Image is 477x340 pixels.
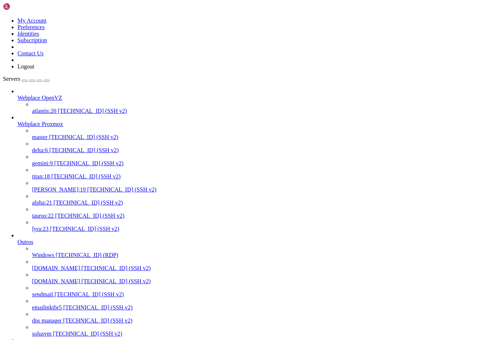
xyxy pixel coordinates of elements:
span: [TECHNICAL_ID] (SSH v2) [50,226,119,232]
span: [TECHNICAL_ID] (SSH v2) [87,186,157,193]
span: Servers [3,76,20,82]
a: Preferences [17,24,45,30]
span: Outros [17,239,33,245]
a: Identities [17,31,39,37]
li: atlantis:20 [TECHNICAL_ID] (SSH v2) [32,101,474,114]
span: alpha:21 [32,199,52,206]
span: [TECHNICAL_ID] (SSH v2) [54,199,123,206]
a: master [TECHNICAL_ID] (SSH v2) [32,134,474,141]
li: titan:18 [TECHNICAL_ID] (SSH v2) [32,167,474,180]
span: [TECHNICAL_ID] (SSH v2) [55,291,124,297]
span: dns manager [32,317,62,324]
span: [TECHNICAL_ID] (SSH v2) [58,108,127,114]
span: [TECHNICAL_ID] (SSH v2) [51,173,121,179]
span: [TECHNICAL_ID] (SSH v2) [82,265,151,271]
a: taurus:22 [TECHNICAL_ID] (SSH v2) [32,213,474,219]
li: emailmktbr5 [TECHNICAL_ID] (SSH v2) [32,298,474,311]
li: Webplace OpenVZ [17,88,474,114]
span: [PERSON_NAME]:19 [32,186,86,193]
li: [DOMAIN_NAME] [TECHNICAL_ID] (SSH v2) [32,258,474,272]
span: [TECHNICAL_ID] (SSH v2) [55,213,125,219]
a: My Account [17,17,47,24]
li: delta:6 [TECHNICAL_ID] (SSH v2) [32,141,474,154]
a: sendmail [TECHNICAL_ID] (SSH v2) [32,291,474,298]
span: lyra:23 [32,226,48,232]
span: Windows [32,252,54,258]
img: Shellngn [3,3,45,10]
li: Webplace Proxmox [17,114,474,232]
a: atlantis:20 [TECHNICAL_ID] (SSH v2) [32,108,474,114]
span: delta:6 [32,147,48,153]
a: alpha:21 [TECHNICAL_ID] (SSH v2) [32,199,474,206]
a: Logout [17,63,34,70]
a: Contact Us [17,50,44,56]
li: dns manager [TECHNICAL_ID] (SSH v2) [32,311,474,324]
li: Windows [TECHNICAL_ID] (RDP) [32,245,474,258]
a: gemini:9 [TECHNICAL_ID] (SSH v2) [32,160,474,167]
span: emailmktbr5 [32,304,62,311]
a: [DOMAIN_NAME] [TECHNICAL_ID] (SSH v2) [32,278,474,285]
span: [DOMAIN_NAME] [32,265,80,271]
span: [TECHNICAL_ID] (SSH v2) [54,160,123,166]
span: master [32,134,48,140]
span: solusvm [32,331,51,337]
span: [TECHNICAL_ID] (SSH v2) [63,304,133,311]
a: emailmktbr5 [TECHNICAL_ID] (SSH v2) [32,304,474,311]
li: gemini:9 [TECHNICAL_ID] (SSH v2) [32,154,474,167]
span: [TECHNICAL_ID] (SSH v2) [82,278,151,284]
li: [DOMAIN_NAME] [TECHNICAL_ID] (SSH v2) [32,272,474,285]
li: taurus:22 [TECHNICAL_ID] (SSH v2) [32,206,474,219]
span: [TECHNICAL_ID] (RDP) [56,252,118,258]
li: [PERSON_NAME]:19 [TECHNICAL_ID] (SSH v2) [32,180,474,193]
a: Webplace Proxmox [17,121,474,127]
span: [TECHNICAL_ID] (SSH v2) [49,134,118,140]
span: gemini:9 [32,160,53,166]
li: solusvm [TECHNICAL_ID] (SSH v2) [32,324,474,337]
li: master [TECHNICAL_ID] (SSH v2) [32,127,474,141]
span: [TECHNICAL_ID] (SSH v2) [63,317,132,324]
li: Outros [17,232,474,337]
a: Outros [17,239,474,245]
span: [TECHNICAL_ID] (SSH v2) [53,331,122,337]
a: titan:18 [TECHNICAL_ID] (SSH v2) [32,173,474,180]
li: alpha:21 [TECHNICAL_ID] (SSH v2) [32,193,474,206]
a: Servers [3,76,50,82]
a: dns manager [TECHNICAL_ID] (SSH v2) [32,317,474,324]
span: atlantis:20 [32,108,56,114]
a: [DOMAIN_NAME] [TECHNICAL_ID] (SSH v2) [32,265,474,272]
a: delta:6 [TECHNICAL_ID] (SSH v2) [32,147,474,154]
a: Webplace OpenVZ [17,95,474,101]
a: [PERSON_NAME]:19 [TECHNICAL_ID] (SSH v2) [32,186,474,193]
span: [TECHNICAL_ID] (SSH v2) [50,147,119,153]
li: sendmail [TECHNICAL_ID] (SSH v2) [32,285,474,298]
span: Webplace OpenVZ [17,95,62,101]
span: sendmail [32,291,53,297]
span: titan:18 [32,173,50,179]
a: lyra:23 [TECHNICAL_ID] (SSH v2) [32,226,474,232]
a: solusvm [TECHNICAL_ID] (SSH v2) [32,331,474,337]
a: Windows [TECHNICAL_ID] (RDP) [32,252,474,258]
a: Subscription [17,37,47,43]
span: Webplace Proxmox [17,121,63,127]
span: taurus:22 [32,213,54,219]
li: lyra:23 [TECHNICAL_ID] (SSH v2) [32,219,474,232]
span: [DOMAIN_NAME] [32,278,80,284]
